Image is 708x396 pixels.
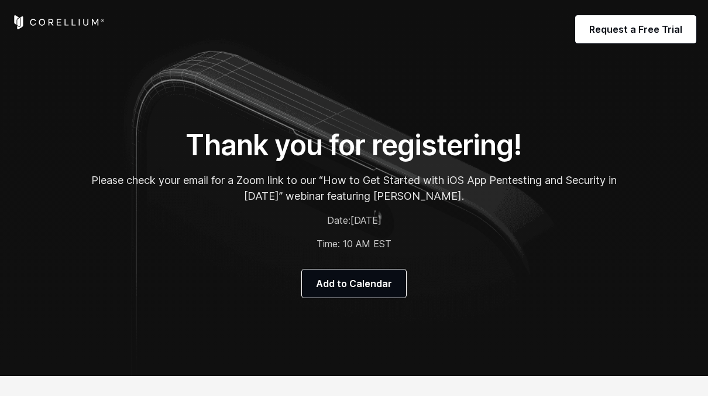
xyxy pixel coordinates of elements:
a: Add to Calendar [302,269,406,298]
p: Please check your email for a Zoom link to our “How to Get Started with iOS App Pentesting and Se... [91,172,617,204]
h1: Thank you for registering! [91,128,617,163]
span: [DATE] [350,214,382,226]
span: Add to Calendar [316,276,392,291]
a: Corellium Home [12,15,105,29]
p: Time: 10 AM EST [91,237,617,251]
span: Request a Free Trial [589,22,682,36]
a: Request a Free Trial [575,15,696,43]
p: Date: [91,213,617,227]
